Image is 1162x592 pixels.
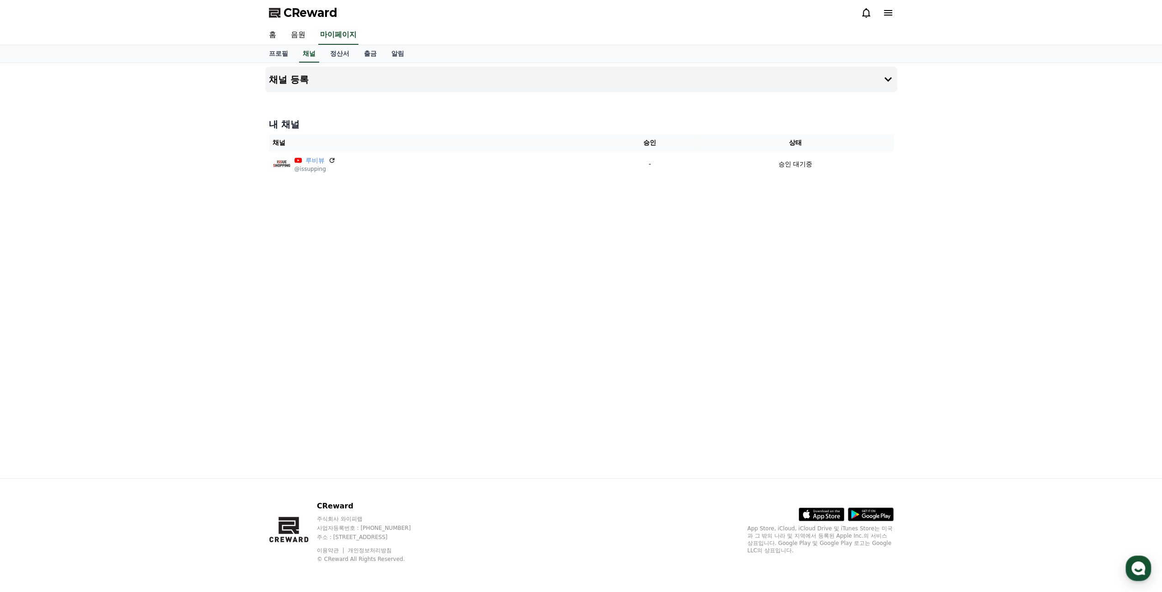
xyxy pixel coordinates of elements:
p: 승인 대기중 [778,159,812,169]
p: © CReward All Rights Reserved. [317,555,428,563]
a: 마이페이지 [318,26,358,45]
a: 음원 [284,26,313,45]
th: 승인 [602,134,698,151]
a: 프로필 [262,45,295,63]
a: 홈 [262,26,284,45]
a: 설정 [118,290,175,312]
a: 정산서 [323,45,357,63]
a: 개인정보처리방침 [348,547,392,554]
a: 홈 [3,290,60,312]
a: 루비뷰 [305,156,325,165]
span: 대화 [84,304,95,311]
p: 주식회사 와이피랩 [317,515,428,523]
p: - [606,159,694,169]
a: 알림 [384,45,411,63]
th: 채널 [269,134,602,151]
p: 사업자등록번호 : [PHONE_NUMBER] [317,524,428,532]
button: 채널 등록 [265,67,897,92]
p: 주소 : [STREET_ADDRESS] [317,534,428,541]
a: 이용약관 [317,547,346,554]
a: 대화 [60,290,118,312]
a: 출금 [357,45,384,63]
span: 설정 [141,303,152,311]
th: 상태 [698,134,894,151]
a: 채널 [299,45,319,63]
span: CReward [284,5,337,20]
p: CReward [317,501,428,512]
h4: 채널 등록 [269,74,309,85]
p: @issupping [294,165,336,173]
a: CReward [269,5,337,20]
h4: 내 채널 [269,118,894,131]
img: 루비뷰 [273,155,291,173]
span: 홈 [29,303,34,311]
p: App Store, iCloud, iCloud Drive 및 iTunes Store는 미국과 그 밖의 나라 및 지역에서 등록된 Apple Inc.의 서비스 상표입니다. Goo... [747,525,894,554]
